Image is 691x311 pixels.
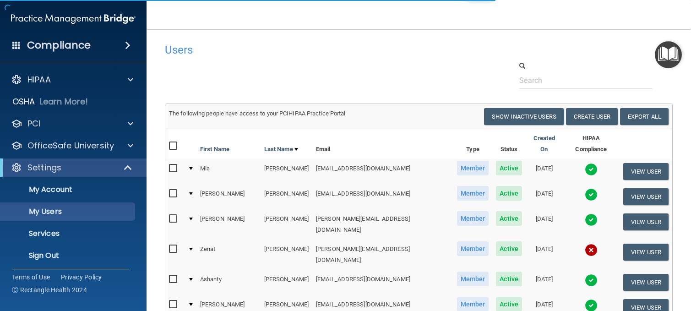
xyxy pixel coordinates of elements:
[312,184,453,209] td: [EMAIL_ADDRESS][DOMAIN_NAME]
[6,229,131,238] p: Services
[61,273,102,282] a: Privacy Policy
[620,108,669,125] a: Export All
[27,140,114,151] p: OfficeSafe University
[484,108,564,125] button: Show Inactive Users
[169,110,346,117] span: The following people have access to your PCIHIPAA Practice Portal
[312,270,453,295] td: [EMAIL_ADDRESS][DOMAIN_NAME]
[585,213,598,226] img: tick.e7d51cea.svg
[312,159,453,184] td: [EMAIL_ADDRESS][DOMAIN_NAME]
[27,39,91,52] h4: Compliance
[655,41,682,68] button: Open Resource Center
[533,246,680,283] iframe: Drift Widget Chat Controller
[623,163,669,180] button: View User
[200,144,229,155] a: First Name
[6,251,131,260] p: Sign Out
[566,108,618,125] button: Create User
[312,129,453,159] th: Email
[27,74,51,85] p: HIPAA
[11,10,136,28] img: PMB logo
[623,244,669,261] button: View User
[526,270,563,295] td: [DATE]
[457,241,489,256] span: Member
[526,209,563,240] td: [DATE]
[457,272,489,286] span: Member
[526,159,563,184] td: [DATE]
[453,129,493,159] th: Type
[6,185,131,194] p: My Account
[496,211,522,226] span: Active
[496,272,522,286] span: Active
[264,144,298,155] a: Last Name
[27,162,61,173] p: Settings
[196,240,261,270] td: Zenat
[196,209,261,240] td: [PERSON_NAME]
[492,129,526,159] th: Status
[27,118,40,129] p: PCI
[526,240,563,270] td: [DATE]
[585,163,598,176] img: tick.e7d51cea.svg
[165,44,455,56] h4: Users
[196,184,261,209] td: [PERSON_NAME]
[526,184,563,209] td: [DATE]
[529,133,559,155] a: Created On
[623,213,669,230] button: View User
[496,241,522,256] span: Active
[11,162,133,173] a: Settings
[261,240,312,270] td: [PERSON_NAME]
[563,129,620,159] th: HIPAA Compliance
[6,207,131,216] p: My Users
[12,273,50,282] a: Terms of Use
[457,161,489,175] span: Member
[261,184,312,209] td: [PERSON_NAME]
[312,240,453,270] td: [PERSON_NAME][EMAIL_ADDRESS][DOMAIN_NAME]
[457,211,489,226] span: Member
[40,96,88,107] p: Learn More!
[196,159,261,184] td: Mia
[261,159,312,184] td: [PERSON_NAME]
[196,270,261,295] td: Ashanty
[312,209,453,240] td: [PERSON_NAME][EMAIL_ADDRESS][DOMAIN_NAME]
[12,96,35,107] p: OSHA
[623,188,669,205] button: View User
[585,244,598,256] img: cross.ca9f0e7f.svg
[261,270,312,295] td: [PERSON_NAME]
[519,72,653,89] input: Search
[11,118,133,129] a: PCI
[496,161,522,175] span: Active
[496,186,522,201] span: Active
[11,140,133,151] a: OfficeSafe University
[261,209,312,240] td: [PERSON_NAME]
[11,74,133,85] a: HIPAA
[12,285,87,295] span: Ⓒ Rectangle Health 2024
[585,188,598,201] img: tick.e7d51cea.svg
[457,186,489,201] span: Member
